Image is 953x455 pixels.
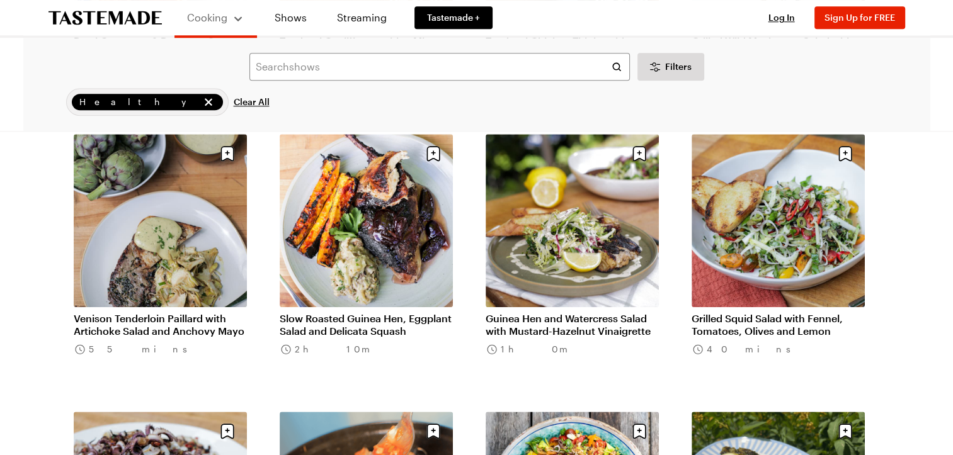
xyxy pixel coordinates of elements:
[637,53,704,81] button: Desktop filters
[833,419,857,443] button: Save recipe
[421,142,445,166] button: Save recipe
[486,312,659,337] a: Guinea Hen and Watercress Salad with Mustard-Hazelnut Vinaigrette
[187,11,227,23] span: Cooking
[74,312,247,337] a: Venison Tenderloin Paillard with Artichoke Salad and Anchovy Mayo
[202,95,215,109] button: remove Healthy
[833,142,857,166] button: Save recipe
[234,88,270,116] button: Clear All
[825,12,895,23] span: Sign Up for FREE
[414,6,493,29] a: Tastemade +
[627,142,651,166] button: Save recipe
[665,60,692,73] span: Filters
[692,312,865,337] a: Grilled Squid Salad with Fennel, Tomatoes, Olives and Lemon
[215,142,239,166] button: Save recipe
[280,312,453,337] a: Slow Roasted Guinea Hen, Eggplant Salad and Delicata Squash
[768,12,795,23] span: Log In
[187,5,244,30] button: Cooking
[627,419,651,443] button: Save recipe
[49,11,162,25] a: To Tastemade Home Page
[234,96,270,108] span: Clear All
[421,419,445,443] button: Save recipe
[427,11,480,24] span: Tastemade +
[756,11,807,24] button: Log In
[79,95,199,109] span: Healthy
[814,6,905,29] button: Sign Up for FREE
[215,419,239,443] button: Save recipe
